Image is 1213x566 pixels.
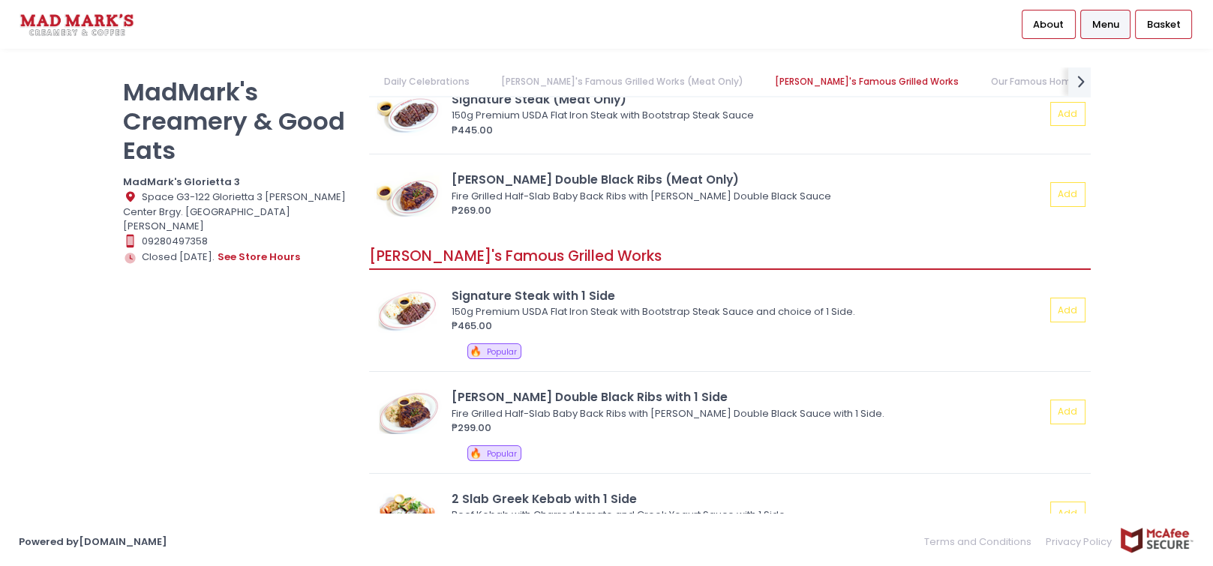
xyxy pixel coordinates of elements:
[452,406,1040,421] div: Fire Grilled Half-Slab Baby Back Ribs with [PERSON_NAME] Double Black Sauce with 1 Side.
[470,446,482,460] span: 🔥
[374,91,442,136] img: Signature Steak (Meat Only)
[374,491,442,536] img: 2 Slab Greek Kebab with 1 Side
[123,175,240,189] b: MadMark's Glorietta 3
[369,67,484,96] a: Daily Celebrations
[487,448,517,460] span: Popular
[452,421,1045,436] div: ₱299.00
[19,11,135,37] img: logo
[1022,10,1076,38] a: About
[1091,17,1118,32] span: Menu
[1050,102,1086,127] button: Add
[452,91,1045,108] div: Signature Steak (Meat Only)
[1050,182,1086,207] button: Add
[452,319,1045,334] div: ₱465.00
[123,249,351,265] div: Closed [DATE].
[1050,400,1086,424] button: Add
[452,108,1040,123] div: 150g Premium USDA Flat Iron Steak with Bootstrap Steak Sauce
[452,203,1045,218] div: ₱269.00
[1080,10,1130,38] a: Menu
[19,535,167,549] a: Powered by[DOMAIN_NAME]
[452,490,1045,508] div: 2 Slab Greek Kebab with 1 Side
[452,508,1040,523] div: Beef Kebab with Charred tomato and Greek Yogurt Sauce with 1 Side.
[924,527,1039,556] a: Terms and Conditions
[452,304,1040,319] div: 150g Premium USDA Flat Iron Steak with Bootstrap Steak Sauce and choice of 1 Side.
[1050,502,1086,526] button: Add
[123,190,351,234] div: Space G3-122 Glorietta 3 [PERSON_NAME] Center Brgy. [GEOGRAPHIC_DATA][PERSON_NAME]
[123,77,351,165] p: MadMark's Creamery & Good Eats
[470,344,482,358] span: 🔥
[1050,298,1086,322] button: Add
[452,189,1040,204] div: Fire Grilled Half-Slab Baby Back Ribs with [PERSON_NAME] Double Black Sauce
[1039,527,1120,556] a: Privacy Policy
[374,172,442,217] img: Johnnie Double Black Ribs (Meat Only)
[487,67,758,96] a: [PERSON_NAME]'s Famous Grilled Works (Meat Only)
[369,246,662,266] span: [PERSON_NAME]'s Famous Grilled Works
[487,346,517,358] span: Popular
[123,234,351,249] div: 09280497358
[1033,17,1064,32] span: About
[374,288,442,333] img: Signature Steak with 1 Side
[452,388,1045,406] div: [PERSON_NAME] Double Black Ribs with 1 Side
[1119,527,1194,553] img: mcafee-secure
[1146,17,1180,32] span: Basket
[452,123,1045,138] div: ₱445.00
[217,249,301,265] button: see store hours
[374,389,442,434] img: Johnnie Double Black Ribs with 1 Side
[452,171,1045,188] div: [PERSON_NAME] Double Black Ribs (Meat Only)
[452,287,1045,304] div: Signature Steak with 1 Side
[761,67,974,96] a: [PERSON_NAME]'s Famous Grilled Works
